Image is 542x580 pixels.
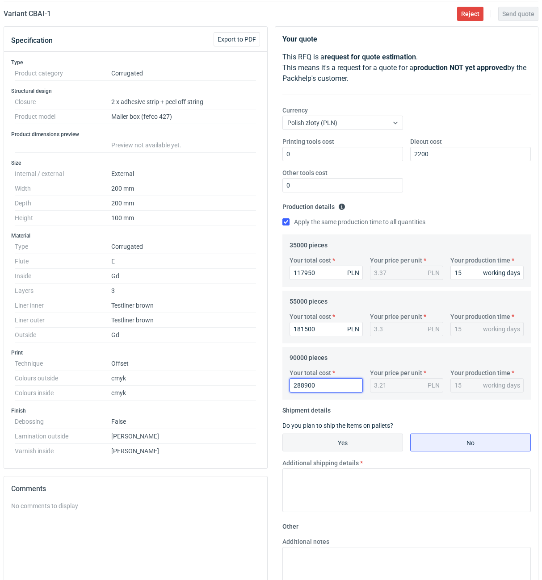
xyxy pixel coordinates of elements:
dd: [PERSON_NAME] [111,444,256,455]
dd: External [111,167,256,181]
dd: Gd [111,328,256,342]
label: Your price per unit [370,256,422,265]
label: Your total cost [290,312,331,321]
label: No [410,434,531,451]
legend: Other [282,519,298,530]
dd: Offset [111,356,256,371]
dt: Lamination outside [15,429,111,444]
h2: Comments [11,484,260,494]
div: working days [483,325,520,334]
label: Currency [282,106,308,115]
span: Reject [461,11,479,17]
h3: Product dimensions preview [11,131,260,138]
label: Your production time [450,256,510,265]
label: Printing tools cost [282,137,334,146]
button: Reject [457,7,483,21]
input: 0 [450,266,524,280]
label: Other tools cost [282,168,328,177]
dd: [PERSON_NAME] [111,429,256,444]
strong: request for quote estimation [324,53,416,61]
dd: Corrugated [111,239,256,254]
dt: Product model [15,109,111,124]
h2: Variant CBAI - 1 [4,8,51,19]
label: Yes [282,434,403,451]
dd: Mailer box (fefco 427) [111,109,256,124]
dt: Technique [15,356,111,371]
dd: False [111,414,256,429]
dt: Depth [15,196,111,211]
div: PLN [428,381,440,390]
legend: 55000 pieces [290,294,328,305]
label: Diecut cost [410,137,442,146]
dt: Liner inner [15,298,111,313]
dd: 3 [111,284,256,298]
label: Your total cost [290,256,331,265]
p: This RFQ is a . This means it's a request for a quote for a by the Packhelp's customer. [282,52,531,84]
h3: Print [11,349,260,356]
div: PLN [347,268,359,277]
legend: 35000 pieces [290,238,328,249]
dd: 2 x adhesive strip + peel off string [111,95,256,109]
button: Send quote [498,7,538,21]
dt: Inside [15,269,111,284]
dt: Type [15,239,111,254]
dt: Closure [15,95,111,109]
h3: Size [11,159,260,167]
dt: Flute [15,254,111,269]
button: Specification [11,30,53,51]
label: Your total cost [290,368,331,377]
dd: cmyk [111,386,256,401]
h3: Structural design [11,88,260,95]
legend: 90000 pieces [290,351,328,361]
input: 0 [282,147,403,161]
dt: Varnish inside [15,444,111,455]
button: Export to PDF [214,32,260,46]
dd: 200 mm [111,196,256,211]
label: Apply the same production time to all quantities [282,217,425,226]
span: Preview not available yet. [111,142,181,149]
span: Export to PDF [218,36,256,42]
dt: Layers [15,284,111,298]
label: Your production time [450,312,510,321]
dt: Internal / external [15,167,111,181]
label: Additional shipping details [282,459,359,467]
div: No comments to display [11,501,260,510]
legend: Shipment details [282,403,331,414]
label: Your price per unit [370,368,422,377]
dt: Outside [15,328,111,342]
div: PLN [347,325,359,334]
label: Your production time [450,368,510,377]
h3: Finish [11,407,260,414]
label: Your price per unit [370,312,422,321]
dt: Width [15,181,111,196]
dd: cmyk [111,371,256,386]
h3: Type [11,59,260,66]
div: working days [483,268,520,277]
dd: Gd [111,269,256,284]
h3: Material [11,232,260,239]
dt: Height [15,211,111,225]
dd: E [111,254,256,269]
legend: Production details [282,200,345,210]
strong: production NOT yet approved [413,63,507,72]
dt: Colours outside [15,371,111,386]
span: Send quote [502,11,534,17]
dt: Debossing [15,414,111,429]
dt: Colours inside [15,386,111,401]
dt: Product category [15,66,111,81]
input: 0 [290,266,363,280]
div: PLN [428,268,440,277]
input: 0 [282,178,403,192]
label: Do you plan to ship the items on pallets? [282,422,393,429]
dd: Testliner brown [111,298,256,313]
div: working days [483,381,520,390]
dd: 100 mm [111,211,256,225]
dt: Liner outer [15,313,111,328]
input: 0 [410,147,531,161]
dd: Corrugated [111,66,256,81]
dd: 200 mm [111,181,256,196]
dd: Testliner brown [111,313,256,328]
label: Additional notes [282,537,329,546]
span: Polish złoty (PLN) [287,119,337,126]
strong: Your quote [282,35,317,43]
